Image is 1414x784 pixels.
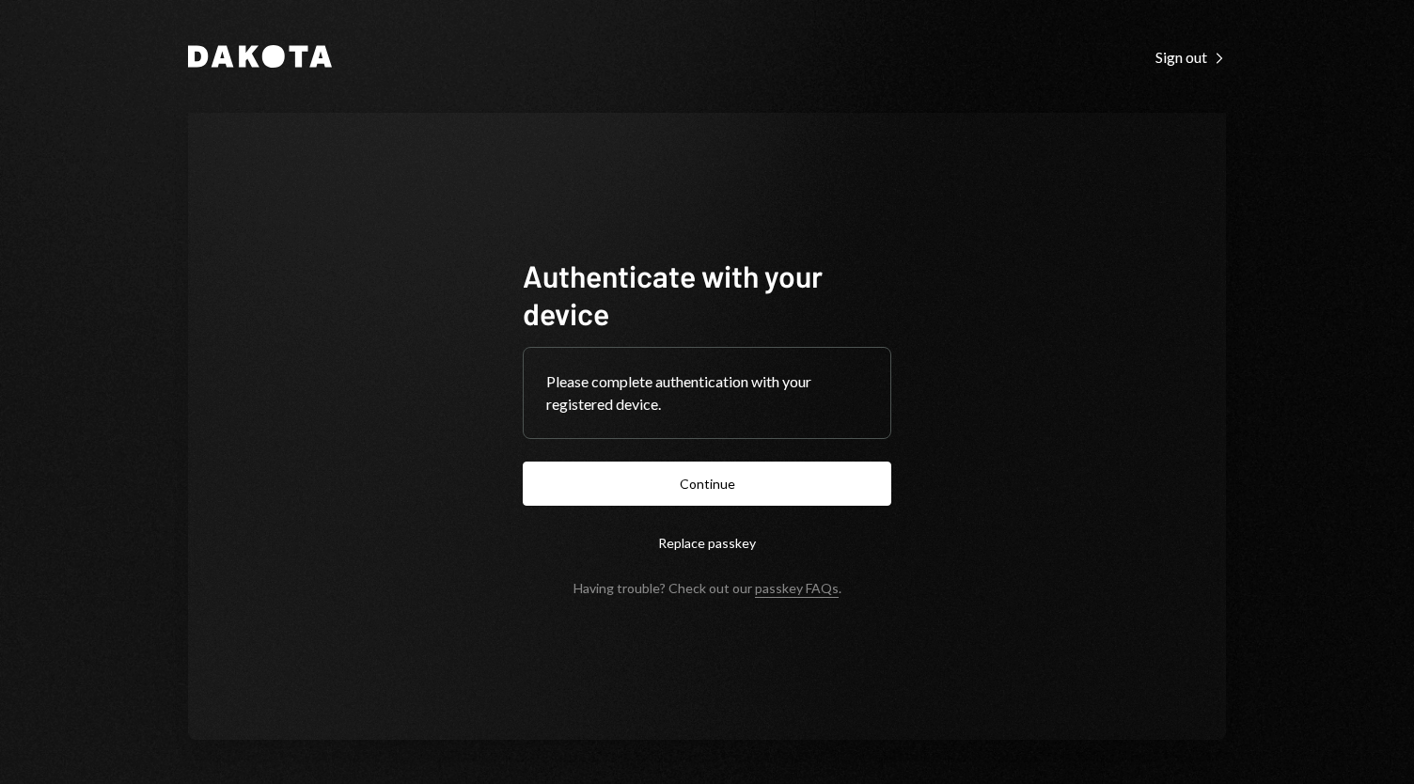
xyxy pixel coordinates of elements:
[523,521,891,565] button: Replace passkey
[523,257,891,332] h1: Authenticate with your device
[1155,48,1226,67] div: Sign out
[546,370,868,416] div: Please complete authentication with your registered device.
[755,580,839,598] a: passkey FAQs
[1155,46,1226,67] a: Sign out
[523,462,891,506] button: Continue
[573,580,841,596] div: Having trouble? Check out our .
